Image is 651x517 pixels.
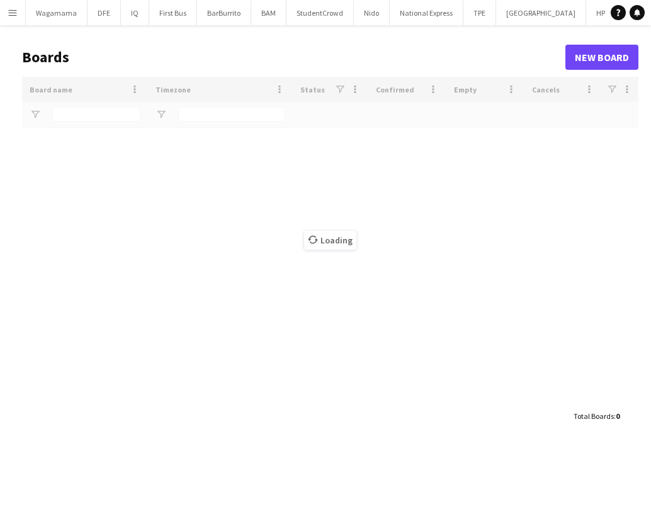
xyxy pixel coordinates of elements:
[26,1,88,25] button: Wagamama
[574,404,620,428] div: :
[88,1,121,25] button: DFE
[586,1,616,25] button: HP
[149,1,197,25] button: First Bus
[121,1,149,25] button: IQ
[197,1,251,25] button: BarBurrito
[390,1,463,25] button: National Express
[616,411,620,421] span: 0
[565,45,638,70] a: New Board
[286,1,354,25] button: StudentCrowd
[22,48,565,67] h1: Boards
[463,1,496,25] button: TPE
[496,1,586,25] button: [GEOGRAPHIC_DATA]
[574,411,614,421] span: Total Boards
[251,1,286,25] button: BAM
[304,231,356,250] span: Loading
[354,1,390,25] button: Nido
